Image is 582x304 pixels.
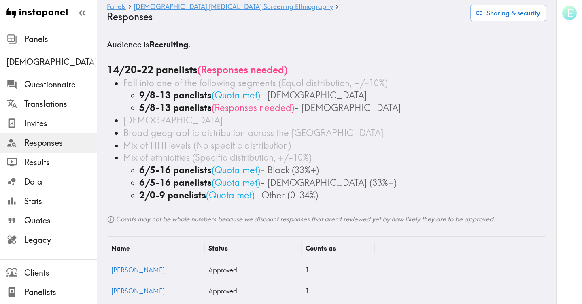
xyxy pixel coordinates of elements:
b: 5/8-13 panelists [139,102,212,113]
b: 9/8-13 panelists [139,89,212,101]
span: Panels [24,34,97,45]
div: 1 [302,281,374,302]
b: Recruiting [149,39,188,49]
span: Panelists [24,287,97,298]
span: Invites [24,118,97,129]
span: Broad geographic distribution across the [GEOGRAPHIC_DATA] [123,127,384,138]
span: - [DEMOGRAPHIC_DATA] [294,102,401,113]
div: Counts as [306,244,336,252]
span: - Other (0-34%) [255,189,318,201]
span: ( Quota met ) [206,189,255,201]
b: 6/5-16 panelists [139,177,212,188]
span: Quotes [24,215,97,226]
span: ( Responses needed ) [198,64,287,76]
button: Sharing & security [470,5,546,21]
h6: Counts may not be whole numbers because we discount responses that aren't reviewed yet by how lik... [107,215,546,224]
b: 6/5-16 panelists [139,164,212,176]
span: Mix of ethnicities (Specific distribution, +/-10%) [123,152,312,163]
span: Translations [24,98,97,110]
span: Results [24,157,97,168]
div: Approved [204,259,302,281]
div: 1 [302,259,374,281]
span: - Black (33%+) [260,164,319,176]
span: E [567,6,573,20]
a: [PERSON_NAME] [111,266,165,274]
span: Mix of HHI levels (No specific distribution) [123,140,291,151]
span: - [DEMOGRAPHIC_DATA] (33%+) [260,177,397,188]
span: Questionnaire [24,79,97,90]
span: Stats [24,196,97,207]
span: Clients [24,267,97,278]
span: [DEMOGRAPHIC_DATA] [MEDICAL_DATA] Screening Ethnography [6,56,97,68]
h5: Audience is . [107,39,546,50]
span: ( Responses needed ) [212,102,294,113]
span: [DEMOGRAPHIC_DATA] [123,115,223,126]
span: ( Quota met ) [212,177,260,188]
h4: Responses [107,11,464,23]
b: 14/20-22 panelists [107,64,198,76]
div: Male Prostate Cancer Screening Ethnography [6,56,97,68]
span: ( Quota met ) [212,89,260,101]
div: Name [111,244,130,252]
span: Legacy [24,234,97,246]
button: E [561,5,578,21]
span: ( Quota met ) [212,164,260,176]
a: [DEMOGRAPHIC_DATA] [MEDICAL_DATA] Screening Ethnography [134,3,333,11]
div: Status [208,244,228,252]
b: 2/0-9 panelists [139,189,206,201]
span: Fall into one of the following segments (Equal distribution, +/-10%) [123,77,388,89]
span: - [DEMOGRAPHIC_DATA] [260,89,367,101]
a: Panels [107,3,126,11]
div: Approved [204,281,302,302]
a: [PERSON_NAME] [111,287,165,295]
span: Responses [24,137,97,149]
span: Data [24,176,97,187]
